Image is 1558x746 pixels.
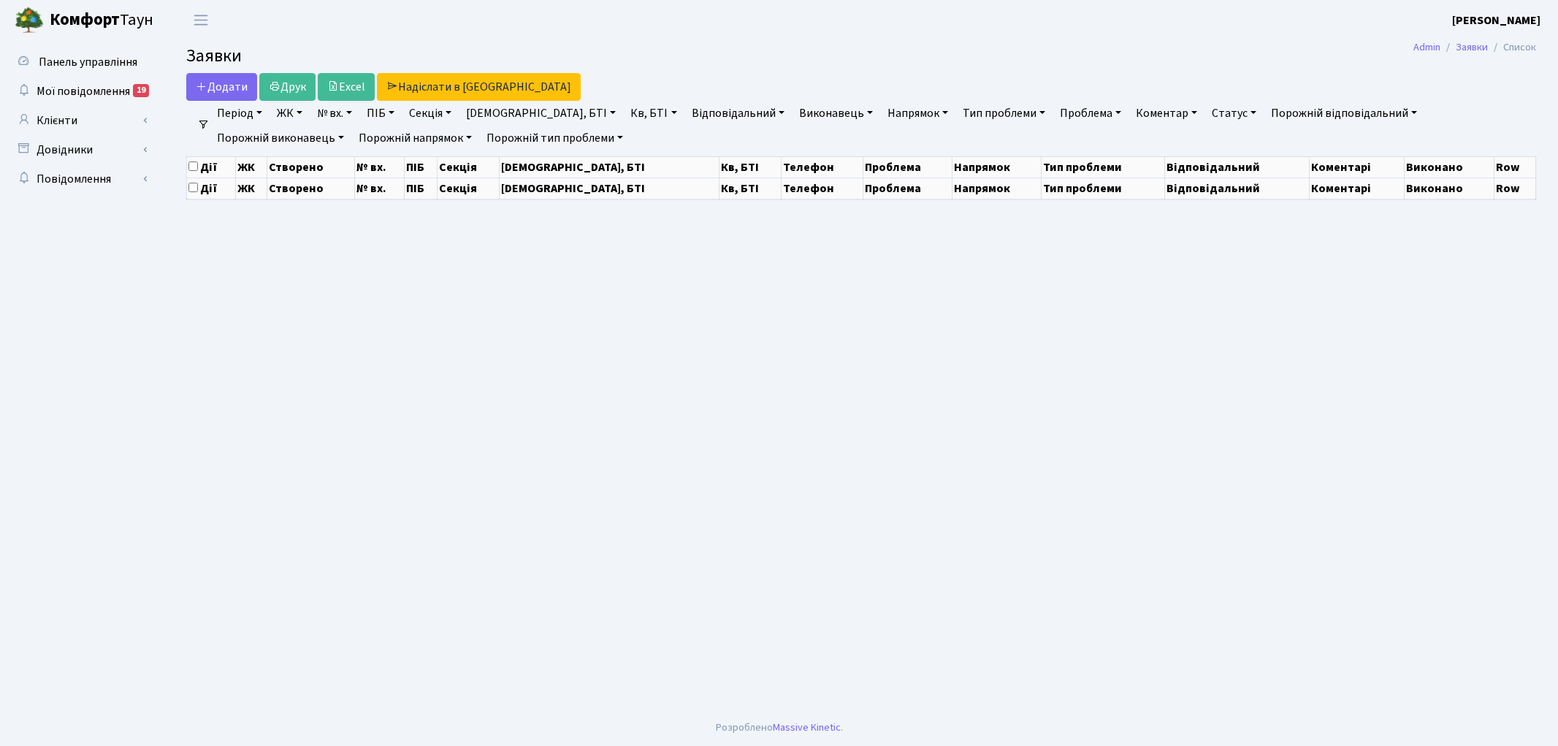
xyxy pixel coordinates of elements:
[863,156,952,178] th: Проблема
[211,101,268,126] a: Період
[773,720,841,735] a: Massive Kinetic
[1494,156,1536,178] th: Row
[183,8,219,32] button: Переключити навігацію
[781,156,863,178] th: Телефон
[318,73,375,101] a: Excel
[957,101,1051,126] a: Тип проблеми
[1404,178,1494,199] th: Виконано
[1413,39,1440,55] a: Admin
[499,156,719,178] th: [DEMOGRAPHIC_DATA], БТІ
[377,73,581,101] a: Надіслати в [GEOGRAPHIC_DATA]
[7,47,153,77] a: Панель управління
[259,73,316,101] a: Друк
[405,156,438,178] th: ПІБ
[7,106,153,135] a: Клієнти
[952,156,1041,178] th: Напрямок
[187,156,236,178] th: Дії
[15,6,44,35] img: logo.png
[1164,156,1309,178] th: Відповідальний
[7,135,153,164] a: Довідники
[361,101,400,126] a: ПІБ
[187,178,236,199] th: Дії
[952,178,1041,199] th: Напрямок
[1164,178,1309,199] th: Відповідальний
[354,178,405,199] th: № вх.
[1054,101,1127,126] a: Проблема
[1456,39,1488,55] a: Заявки
[236,178,267,199] th: ЖК
[133,84,149,97] div: 19
[499,178,719,199] th: [DEMOGRAPHIC_DATA], БТІ
[1042,156,1164,178] th: Тип проблеми
[1391,32,1558,63] nav: breadcrumb
[354,156,405,178] th: № вх.
[271,101,308,126] a: ЖК
[50,8,120,31] b: Комфорт
[39,54,137,70] span: Панель управління
[481,126,629,151] a: Порожній тип проблеми
[719,156,781,178] th: Кв, БТІ
[716,720,843,736] div: Розроблено .
[460,101,622,126] a: [DEMOGRAPHIC_DATA], БТІ
[1042,178,1164,199] th: Тип проблеми
[311,101,358,126] a: № вх.
[1488,39,1536,56] li: Список
[1452,12,1540,28] b: [PERSON_NAME]
[686,101,790,126] a: Відповідальний
[50,8,153,33] span: Таун
[403,101,457,126] a: Секція
[793,101,879,126] a: Виконавець
[186,43,242,69] span: Заявки
[211,126,350,151] a: Порожній виконавець
[1452,12,1540,29] a: [PERSON_NAME]
[196,79,248,95] span: Додати
[781,178,863,199] th: Телефон
[1206,101,1262,126] a: Статус
[186,73,257,101] a: Додати
[1265,101,1423,126] a: Порожній відповідальний
[437,178,499,199] th: Секція
[267,156,354,178] th: Створено
[625,101,682,126] a: Кв, БТІ
[37,83,130,99] span: Мої повідомлення
[405,178,438,199] th: ПІБ
[236,156,267,178] th: ЖК
[1494,178,1536,199] th: Row
[719,178,781,199] th: Кв, БТІ
[353,126,478,151] a: Порожній напрямок
[1130,101,1203,126] a: Коментар
[437,156,499,178] th: Секція
[863,178,952,199] th: Проблема
[1309,156,1404,178] th: Коментарі
[1309,178,1404,199] th: Коментарі
[267,178,354,199] th: Створено
[7,77,153,106] a: Мої повідомлення19
[7,164,153,194] a: Повідомлення
[882,101,954,126] a: Напрямок
[1404,156,1494,178] th: Виконано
